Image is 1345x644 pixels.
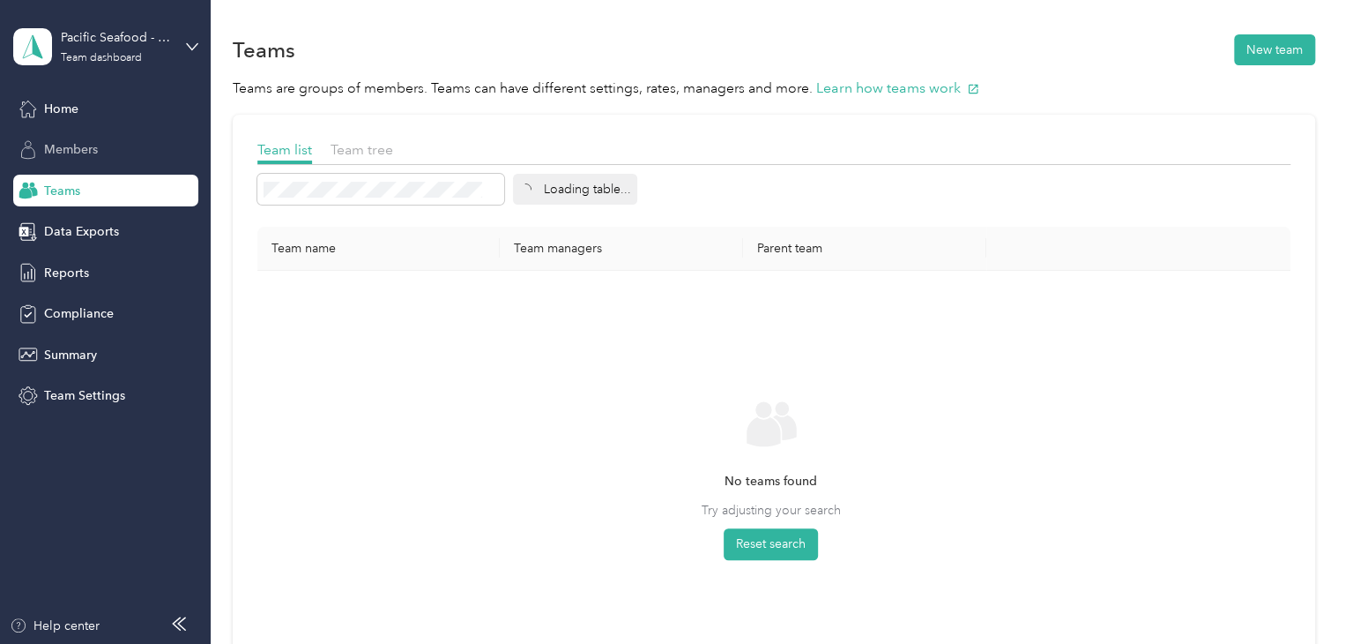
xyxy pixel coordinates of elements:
[44,100,78,118] span: Home
[1246,545,1345,644] iframe: Everlance-gr Chat Button Frame
[44,264,89,282] span: Reports
[44,222,119,241] span: Data Exports
[44,346,97,364] span: Summary
[61,28,171,47] div: Pacific Seafood - [GEOGRAPHIC_DATA]
[331,141,393,158] span: Team tree
[61,53,142,64] div: Team dashboard
[257,141,312,158] span: Team list
[513,174,637,205] div: Loading table...
[743,227,986,271] th: Parent team
[725,472,817,491] span: No teams found
[233,41,295,59] h1: Teams
[44,182,80,200] span: Teams
[702,501,841,520] span: Try adjusting your search
[1234,34,1315,65] button: New team
[816,78,979,100] button: Learn how teams work
[44,304,114,323] span: Compliance
[10,617,100,635] button: Help center
[257,227,501,271] th: Team name
[500,227,743,271] th: Team managers
[44,386,125,405] span: Team Settings
[233,78,1315,100] p: Teams are groups of members. Teams can have different settings, rates, managers and more.
[724,528,818,560] button: Reset search
[44,140,98,159] span: Members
